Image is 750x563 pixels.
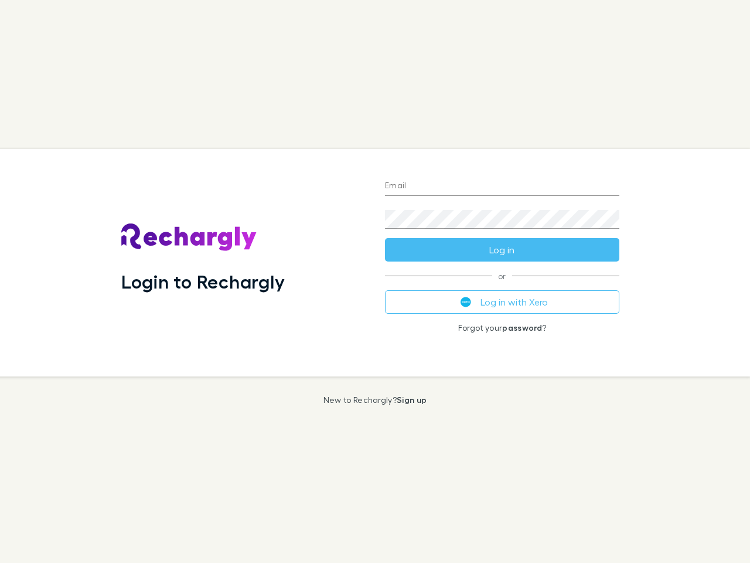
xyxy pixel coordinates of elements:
img: Rechargly's Logo [121,223,257,252]
p: New to Rechargly? [323,395,427,405]
h1: Login to Rechargly [121,270,285,293]
button: Log in with Xero [385,290,619,314]
a: Sign up [397,395,427,405]
img: Xero's logo [461,297,471,307]
p: Forgot your ? [385,323,619,333]
button: Log in [385,238,619,262]
a: password [502,323,542,333]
